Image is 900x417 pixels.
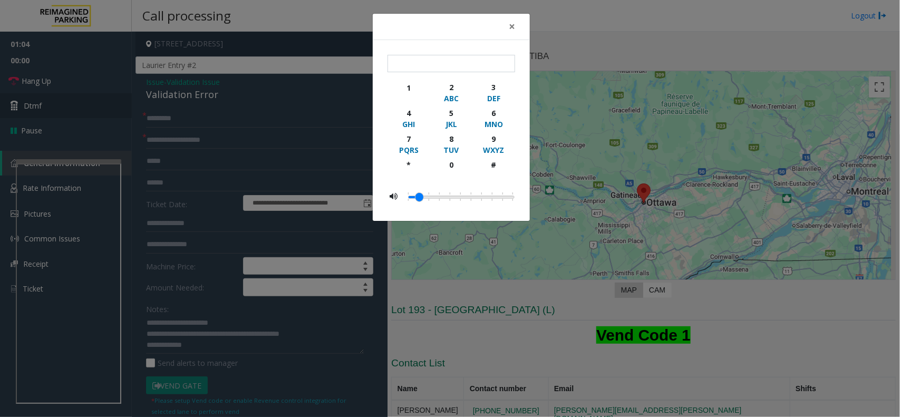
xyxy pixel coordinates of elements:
[479,93,508,104] div: DEF
[388,105,430,131] button: 4GHI
[501,14,522,40] button: Close
[394,108,423,119] div: 4
[430,157,472,182] button: 0
[472,105,515,131] button: 6MNO
[430,131,472,157] button: 8TUV
[437,159,466,170] div: 0
[472,157,515,182] button: #
[413,190,424,203] li: 0.05
[477,190,487,203] li: 0.35
[437,108,466,119] div: 5
[424,190,434,203] li: 0.1
[394,144,423,156] div: PQRS
[437,133,466,144] div: 8
[408,190,413,203] li: 0
[394,119,423,130] div: GHI
[437,144,466,156] div: TUV
[430,105,472,131] button: 5JKL
[479,133,508,144] div: 9
[394,82,423,93] div: 1
[498,190,508,203] li: 0.45
[415,193,423,201] a: Drag
[394,133,423,144] div: 7
[472,80,515,105] button: 3DEF
[445,190,456,203] li: 0.2
[437,82,466,93] div: 2
[466,190,477,203] li: 0.3
[434,190,445,203] li: 0.15
[509,19,515,34] span: ×
[487,190,498,203] li: 0.4
[437,119,466,130] div: JKL
[479,144,508,156] div: WXYZ
[479,82,508,93] div: 3
[437,93,466,104] div: ABC
[508,190,513,203] li: 0.5
[456,190,466,203] li: 0.25
[388,131,430,157] button: 7PQRS
[479,108,508,119] div: 6
[479,119,508,130] div: MNO
[479,159,508,170] div: #
[388,80,430,105] button: 1
[430,80,472,105] button: 2ABC
[472,131,515,157] button: 9WXYZ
